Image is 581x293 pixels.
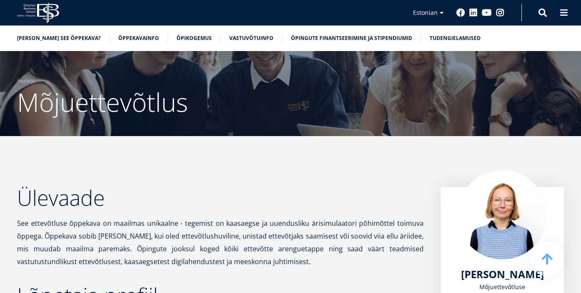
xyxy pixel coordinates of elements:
[17,77,35,85] a: Avaleht
[118,34,159,43] a: Õppekavainfo
[458,170,547,259] img: Marge Taks
[469,9,478,17] a: Linkedin
[482,9,492,17] a: Youtube
[430,34,481,43] a: Tudengielamused
[456,9,465,17] a: Facebook
[496,9,504,17] a: Instagram
[229,34,273,43] a: Vastuvõtuinfo
[177,34,212,43] a: Õpikogemus
[461,267,544,281] span: [PERSON_NAME]
[17,34,101,43] a: [PERSON_NAME] see õppekava?
[17,187,424,208] h2: Ülevaade
[17,85,188,119] span: Mõjuettevõtlus
[291,34,412,43] a: Õpingute finantseerimine ja stipendiumid
[17,217,424,268] p: See ettevõtluse õppekava on maailmas unikaalne - tegemist on kaasaegse ja uuendusliku ärisimulaat...
[461,268,544,281] a: [PERSON_NAME]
